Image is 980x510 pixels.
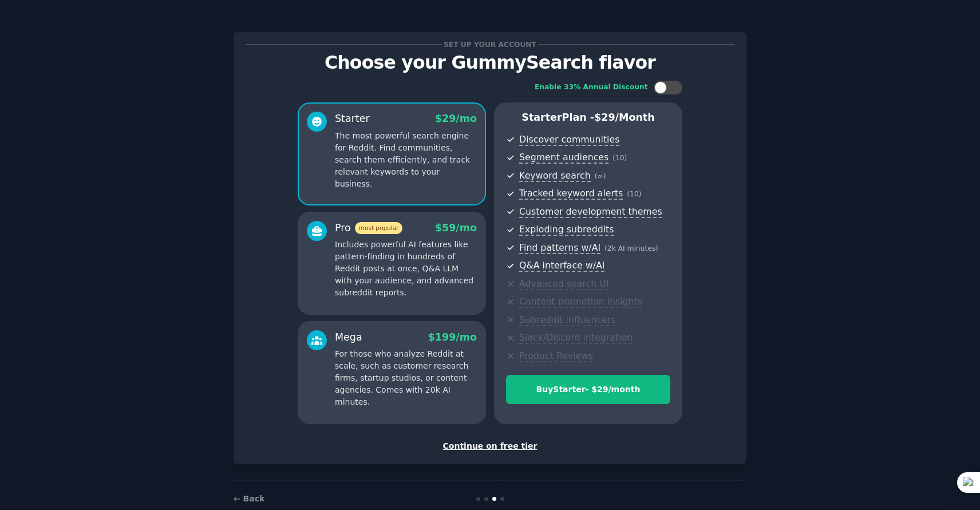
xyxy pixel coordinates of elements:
span: Keyword search [519,170,591,182]
span: $ 29 /mo [435,113,477,124]
div: Enable 33% Annual Discount [535,82,648,93]
button: BuyStarter- $29/month [506,375,670,404]
div: Buy Starter - $ 29 /month [507,384,670,396]
div: Starter [335,112,370,126]
p: Starter Plan - [506,110,670,125]
span: Product Reviews [519,350,593,362]
span: Customer development themes [519,206,662,218]
div: Continue on free tier [246,440,734,452]
span: ( 2k AI minutes ) [604,244,658,252]
a: ← Back [234,494,264,503]
span: Q&A interface w/AI [519,260,604,272]
span: Advanced search UI [519,278,608,290]
span: most popular [355,222,403,234]
p: Includes powerful AI features like pattern-finding in hundreds of Reddit posts at once, Q&A LLM w... [335,239,477,299]
span: Exploding subreddits [519,224,614,236]
p: The most powerful search engine for Reddit. Find communities, search them efficiently, and track ... [335,130,477,190]
span: $ 29 /month [594,112,655,123]
span: Content promotion insights [519,296,642,308]
span: Find patterns w/AI [519,242,600,254]
span: ( 10 ) [612,154,627,162]
div: Mega [335,330,362,345]
span: Tracked keyword alerts [519,188,623,200]
span: $ 199 /mo [428,331,477,343]
div: Pro [335,221,402,235]
span: ( 10 ) [627,190,641,198]
span: Discover communities [519,134,619,146]
span: Set up your account [442,38,539,50]
span: $ 59 /mo [435,222,477,234]
span: Subreddit influencers [519,314,615,326]
span: Slack/Discord integration [519,332,633,344]
span: Segment audiences [519,152,608,164]
p: Choose your GummySearch flavor [246,53,734,73]
span: ( ∞ ) [595,172,606,180]
p: For those who analyze Reddit at scale, such as customer research firms, startup studios, or conte... [335,348,477,408]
